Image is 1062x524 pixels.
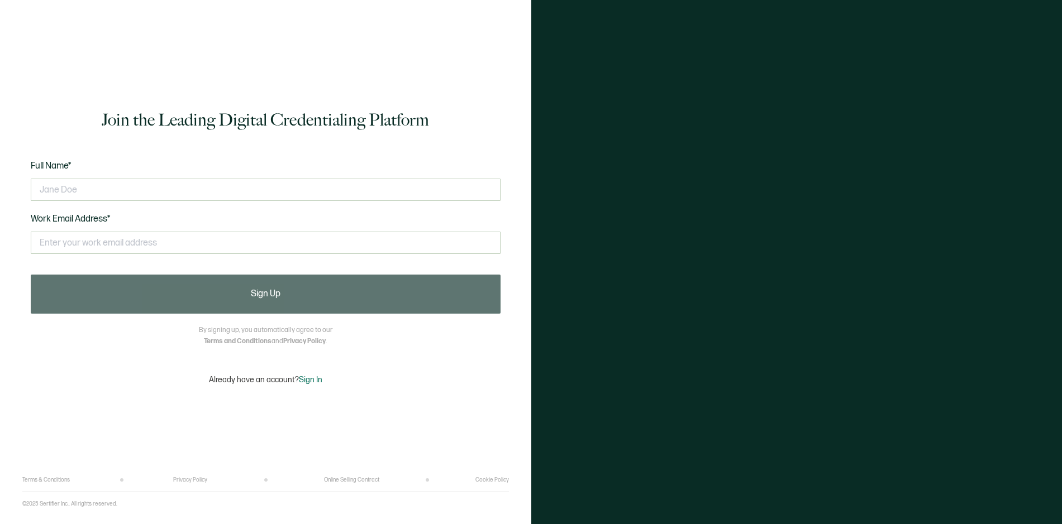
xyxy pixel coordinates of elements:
[31,161,72,171] span: Full Name*
[324,477,379,483] a: Online Selling Contract
[204,337,272,345] a: Terms and Conditions
[251,290,280,299] span: Sign Up
[22,501,117,507] p: ©2025 Sertifier Inc.. All rights reserved.
[31,179,501,201] input: Jane Doe
[199,325,332,347] p: By signing up, you automatically agree to our and .
[31,214,111,224] span: Work Email Address*
[475,477,509,483] a: Cookie Policy
[209,375,322,384] p: Already have an account?
[22,477,70,483] a: Terms & Conditions
[299,375,322,384] span: Sign In
[31,275,501,314] button: Sign Up
[173,477,207,483] a: Privacy Policy
[102,109,429,131] h1: Join the Leading Digital Credentialing Platform
[283,337,326,345] a: Privacy Policy
[31,232,501,254] input: Enter your work email address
